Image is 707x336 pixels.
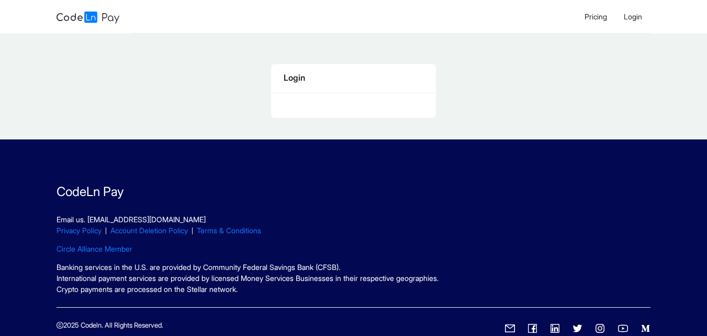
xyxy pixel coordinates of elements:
[618,323,628,333] span: youtube
[641,322,650,335] a: medium
[197,226,261,235] a: Terms & Conditions
[595,323,605,333] span: instagram
[624,12,642,21] span: Login
[528,322,537,335] a: facebook
[57,215,206,224] a: Email us. [EMAIL_ADDRESS][DOMAIN_NAME]
[57,182,650,201] p: CodeLn Pay
[57,12,119,24] img: logo
[57,322,63,329] span: copyright
[110,226,188,235] a: Account Deletion Policy
[284,71,423,84] div: Login
[550,322,560,335] a: linkedin
[595,322,605,335] a: instagram
[573,322,582,335] a: twitter
[528,323,537,333] span: facebook
[57,244,132,253] a: Circle Alliance Member
[585,12,607,21] span: Pricing
[505,323,515,333] span: mail
[573,323,582,333] span: twitter
[57,320,163,331] p: 2025 Codeln. All Rights Reserved.
[505,322,515,335] a: mail
[57,263,439,294] span: Banking services in the U.S. are provided by Community Federal Savings Bank (CFSB). International...
[641,323,650,333] span: medium
[57,226,102,235] a: Privacy Policy
[550,323,560,333] span: linkedin
[618,322,628,335] a: youtube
